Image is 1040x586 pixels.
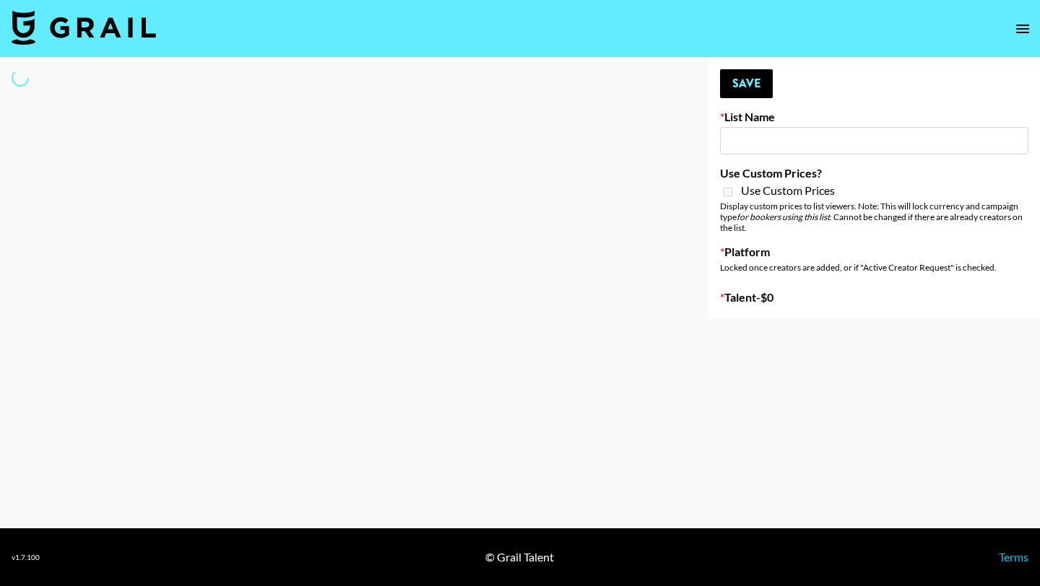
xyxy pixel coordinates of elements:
label: Platform [720,245,1028,259]
a: Terms [999,550,1028,564]
em: for bookers using this list [737,211,830,222]
div: v 1.7.100 [12,553,40,562]
div: © Grail Talent [485,550,554,564]
label: Use Custom Prices? [720,166,1028,180]
img: Grail Talent [12,10,156,45]
span: Use Custom Prices [741,183,835,198]
label: Talent - $ 0 [720,290,1028,305]
button: Save [720,69,773,98]
label: List Name [720,110,1028,124]
div: Display custom prices to list viewers. Note: This will lock currency and campaign type . Cannot b... [720,201,1028,233]
button: open drawer [1008,14,1037,43]
div: Locked once creators are added, or if "Active Creator Request" is checked. [720,262,1028,273]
